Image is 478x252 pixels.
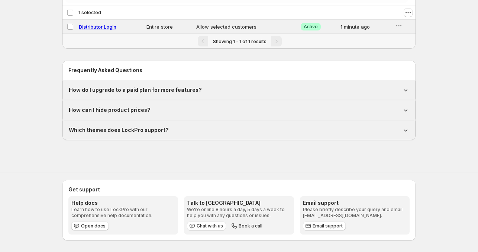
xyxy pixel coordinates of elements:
span: 1 selected [78,10,101,16]
h1: Which themes does LockPro support? [69,126,169,134]
h1: How can I hide product prices? [69,106,151,114]
span: Book a call [239,223,262,229]
button: Actions [404,8,413,17]
td: Allow selected customers [194,20,298,34]
nav: Pagination [62,33,416,49]
a: Email support [303,222,346,230]
p: Please briefly describe your query and email [EMAIL_ADDRESS][DOMAIN_NAME]. [303,207,407,219]
a: Open docs [71,222,109,230]
span: Showing 1 - 1 of 1 results [213,39,267,44]
p: We're online 8 hours a day, 5 days a week to help you with any questions or issues. [187,207,291,219]
a: Distributor Login [79,24,116,30]
span: Email support [313,223,343,229]
td: 1 minute ago [338,20,393,34]
h3: Help docs [71,199,175,207]
p: Learn how to use LockPro with our comprehensive help documentation. [71,207,175,219]
button: Book a call [229,222,265,230]
span: Open docs [81,223,106,229]
button: Chat with us [187,222,226,230]
span: Chat with us [197,223,223,229]
h1: How do I upgrade to a paid plan for more features? [69,86,202,94]
h3: Email support [303,199,407,207]
td: Entire store [144,20,194,34]
span: Active [304,24,318,30]
h3: Talk to [GEOGRAPHIC_DATA] [187,199,291,207]
h2: Get support [68,186,410,193]
h2: Frequently Asked Questions [68,67,410,74]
